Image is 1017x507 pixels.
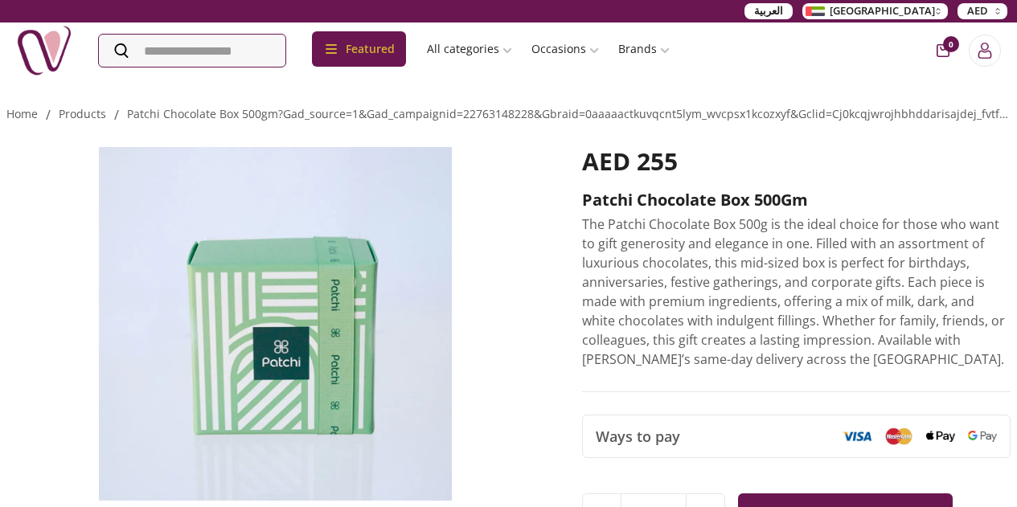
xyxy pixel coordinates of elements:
a: All categories [417,35,522,63]
img: Google Pay [968,431,997,442]
li: / [46,105,51,125]
img: Patchi Chocolate Box 500Gm patchi chocolate delivery UAE birthday gift for her [6,147,544,501]
img: Nigwa-uae-gifts [16,22,72,79]
a: Home [6,106,38,121]
input: Search [99,35,285,67]
button: cart-button [937,44,949,57]
img: Mastercard [884,427,913,444]
span: AED [967,3,988,19]
span: Ways to pay [596,425,680,448]
button: AED [958,3,1007,19]
div: Featured [312,31,406,67]
button: [GEOGRAPHIC_DATA] [802,3,948,19]
li: / [114,105,119,125]
h2: Patchi Chocolate Box 500Gm [582,189,1011,211]
img: Apple Pay [926,431,955,443]
span: العربية [754,3,783,19]
img: Arabic_dztd3n.png [806,6,825,16]
span: [GEOGRAPHIC_DATA] [830,3,935,19]
a: products [59,106,106,121]
img: Visa [843,431,871,442]
span: AED 255 [582,145,678,178]
p: The Patchi Chocolate Box 500g is the ideal choice for those who want to gift generosity and elega... [582,215,1011,369]
span: 0 [943,36,959,52]
button: Login [969,35,1001,67]
a: Occasions [522,35,609,63]
a: Brands [609,35,679,63]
